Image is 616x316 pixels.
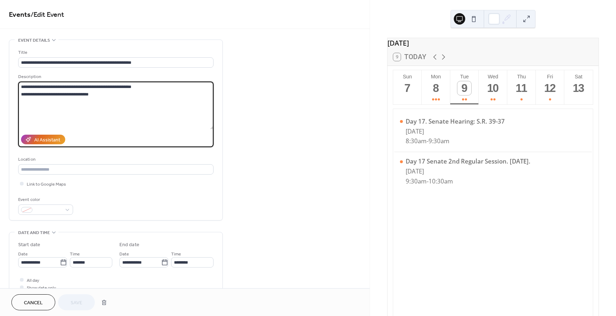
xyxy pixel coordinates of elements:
button: Sun7 [393,70,422,104]
span: 9:30am [406,177,427,185]
div: Wed [481,74,505,79]
button: Mon8 [422,70,450,104]
button: Fri12 [536,70,564,104]
button: AI Assistant [21,135,65,144]
span: Show date only [27,284,56,292]
div: [DATE] [406,167,530,175]
span: - [427,177,428,185]
span: Time [70,250,80,258]
div: Description [18,73,212,81]
div: Day 17. Senate Hearing: S.R. 39-37 [406,117,505,125]
span: / Edit Event [31,8,64,22]
button: Sat13 [564,70,593,104]
span: All day [27,277,39,284]
div: [DATE] [387,38,599,48]
div: Sun [395,74,420,79]
span: Date [119,250,129,258]
span: Date [18,250,28,258]
div: Title [18,49,212,56]
div: End date [119,241,139,249]
a: Events [9,8,31,22]
div: 12 [543,81,557,95]
div: Event color [18,196,72,203]
span: Date and time [18,229,50,237]
div: Day 17 Senate 2nd Regular Session. [DATE]. [406,157,530,165]
button: Cancel [11,294,55,310]
button: Wed10 [479,70,507,104]
div: [DATE] [406,127,505,135]
div: Thu [509,74,534,79]
span: Link to Google Maps [27,181,66,188]
div: Location [18,156,212,163]
span: - [427,137,428,145]
span: 9:30am [428,137,450,145]
div: 10 [486,81,500,95]
div: Tue [452,74,477,79]
span: 8:30am [406,137,427,145]
button: Tue9 [450,70,479,104]
div: Fri [538,74,562,79]
span: Time [171,250,181,258]
div: 11 [514,81,528,95]
div: Start date [18,241,40,249]
div: AI Assistant [34,136,60,144]
div: 7 [400,81,414,95]
div: 13 [571,81,585,95]
span: Cancel [24,299,43,307]
div: 9 [457,81,471,95]
span: Event details [18,37,50,44]
div: 8 [429,81,443,95]
div: Sat [566,74,591,79]
span: 10:30am [428,177,453,185]
div: Mon [424,74,448,79]
button: Thu11 [507,70,536,104]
